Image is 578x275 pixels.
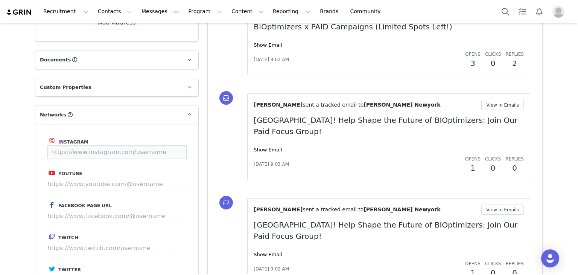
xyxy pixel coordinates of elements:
button: Reporting [268,3,315,20]
span: sent a tracked email to [303,102,364,108]
h2: 0 [485,58,501,69]
button: Content [227,3,268,20]
span: Twitch [58,235,78,240]
button: Search [497,3,514,20]
h2: 3 [465,58,481,69]
p: [GEOGRAPHIC_DATA]! Help Shape the Future of BIOptimizers: Join Our Paid Focus Group! [254,115,524,137]
button: Recruitment [39,3,93,20]
a: Show Email [254,147,282,153]
span: Clicks [485,156,501,162]
span: Custom Properties [40,84,91,91]
h2: 2 [505,58,524,69]
span: Clicks [485,261,501,266]
span: Opens [465,52,481,57]
a: Tasks [514,3,531,20]
span: Replies [505,261,524,266]
span: Youtube [58,171,82,176]
button: Notifications [531,3,548,20]
button: Program [184,3,227,20]
span: [PERSON_NAME] [254,206,303,212]
span: [PERSON_NAME] Newyork [364,206,440,212]
a: Show Email [254,252,282,257]
span: sent a tracked email to [303,206,364,212]
button: View in Emails [481,205,524,215]
span: Documents [40,56,71,64]
h2: 0 [485,162,501,174]
span: Replies [505,52,524,57]
h2: 1 [465,162,481,174]
span: Replies [505,156,524,162]
div: Open Intercom Messenger [541,249,559,267]
span: [PERSON_NAME] [254,102,303,108]
a: Show Email [254,42,282,48]
input: https://www.twitch.com/username [47,241,187,255]
span: [DATE] 9:03 AM [254,161,289,168]
p: BIOptimizers x PAID Campaigns (Limited Spots Left!) [254,21,524,32]
body: Rich Text Area. Press ALT-0 for help. [6,6,309,14]
h2: 0 [505,162,524,174]
button: View in Emails [481,100,524,110]
span: [DATE] 9:02 AM [254,56,289,63]
span: Opens [465,261,481,266]
a: Community [346,3,389,20]
button: Contacts [93,3,137,20]
span: Twitter [58,267,81,272]
p: [GEOGRAPHIC_DATA]! Help Shape the Future of BIOptimizers: Join Our Paid Focus Group! [254,219,524,242]
span: Networks [40,111,66,119]
a: Brands [315,3,345,20]
input: https://www.instagram.com/username [47,145,187,159]
input: https://www.youtube.com/@username [47,177,187,191]
span: Clicks [485,52,501,57]
span: Facebook Page URL [58,203,112,208]
span: [DATE] 9:02 AM [254,266,289,272]
span: Instagram [58,139,88,145]
img: grin logo [6,9,32,16]
button: Messages [137,3,183,20]
span: Opens [465,156,481,162]
img: instagram.svg [49,137,55,144]
span: [PERSON_NAME] Newyork [364,102,440,108]
button: Profile [548,6,572,18]
img: placeholder-profile.jpg [552,6,564,18]
input: https://www.facebook.com/@username [47,209,187,223]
